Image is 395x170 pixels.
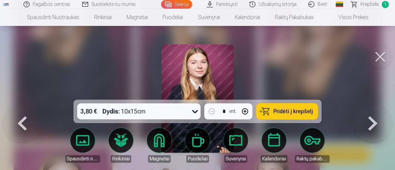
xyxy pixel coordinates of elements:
span: 1 [382,1,389,8]
div: Magnetai [148,155,171,163]
a: Spausdinti nuotraukas [65,128,100,163]
a: Magnetai [142,128,177,163]
a: Puodeliai [180,128,215,163]
a: Visos prekės [321,9,376,26]
div: 3,80 € [77,103,100,119]
button: Pridėti į krepšelį [256,103,318,119]
a: Spausdinti nuotraukas [19,9,87,26]
a: Suvenyrai [190,9,227,26]
a: Suvenyrai [218,128,253,163]
a: Puodeliai [155,9,190,26]
div: Rinkiniai [111,155,131,163]
strong: Dydis : [102,107,120,116]
img: /fa2 [2,2,9,6]
span: Pridėti į krepšelį [273,109,313,114]
div: vnt. [229,108,236,115]
a: Rinkiniai [87,9,119,26]
div: 10x15cm [102,103,146,119]
a: Magnetai [119,9,155,26]
a: Raktų pakabukas [295,128,330,163]
span: Krepšelis [360,1,379,8]
div: Suvenyrai [224,155,247,163]
div: Spausdinti nuotraukas [65,155,100,163]
a: Kalendoriai [257,128,291,163]
div: Puodeliai [186,155,209,163]
a: Rinkiniai [104,128,138,163]
a: Raktų pakabukas [268,9,321,26]
a: Kalendoriai [227,9,268,26]
div: Kalendoriai [261,155,287,163]
div: Raktų pakabukas [295,155,330,163]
